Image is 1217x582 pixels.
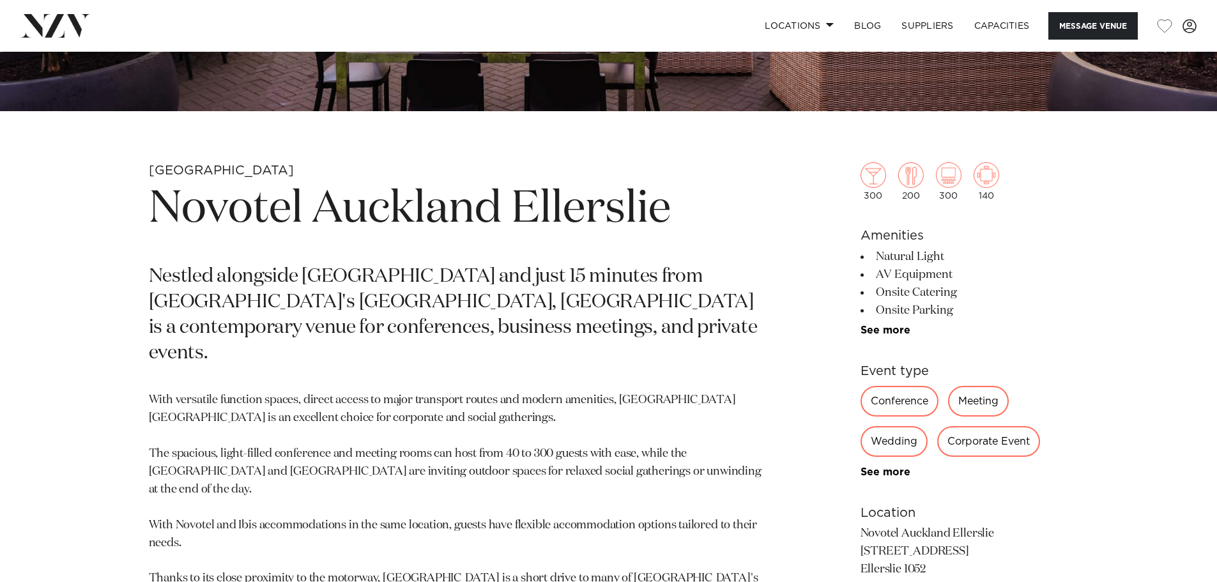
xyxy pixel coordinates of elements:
h6: Event type [861,362,1069,381]
img: cocktail.png [861,162,886,188]
img: meeting.png [974,162,999,188]
div: 300 [861,162,886,201]
div: Conference [861,386,938,417]
div: Corporate Event [937,426,1040,457]
div: 140 [974,162,999,201]
a: BLOG [844,12,891,40]
li: Onsite Catering [861,284,1069,302]
a: SUPPLIERS [891,12,963,40]
small: [GEOGRAPHIC_DATA] [149,164,294,177]
h6: Location [861,503,1069,523]
a: Locations [754,12,844,40]
p: Nestled alongside [GEOGRAPHIC_DATA] and just 15 minutes from [GEOGRAPHIC_DATA]'s [GEOGRAPHIC_DATA... [149,264,770,367]
img: dining.png [898,162,924,188]
h6: Amenities [861,226,1069,245]
button: Message Venue [1048,12,1138,40]
h1: Novotel Auckland Ellerslie [149,180,770,239]
li: AV Equipment [861,266,1069,284]
a: Capacities [964,12,1040,40]
img: theatre.png [936,162,961,188]
div: 300 [936,162,961,201]
div: Meeting [948,386,1009,417]
img: nzv-logo.png [20,14,90,37]
div: Wedding [861,426,928,457]
div: 200 [898,162,924,201]
li: Natural Light [861,248,1069,266]
li: Onsite Parking [861,302,1069,319]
